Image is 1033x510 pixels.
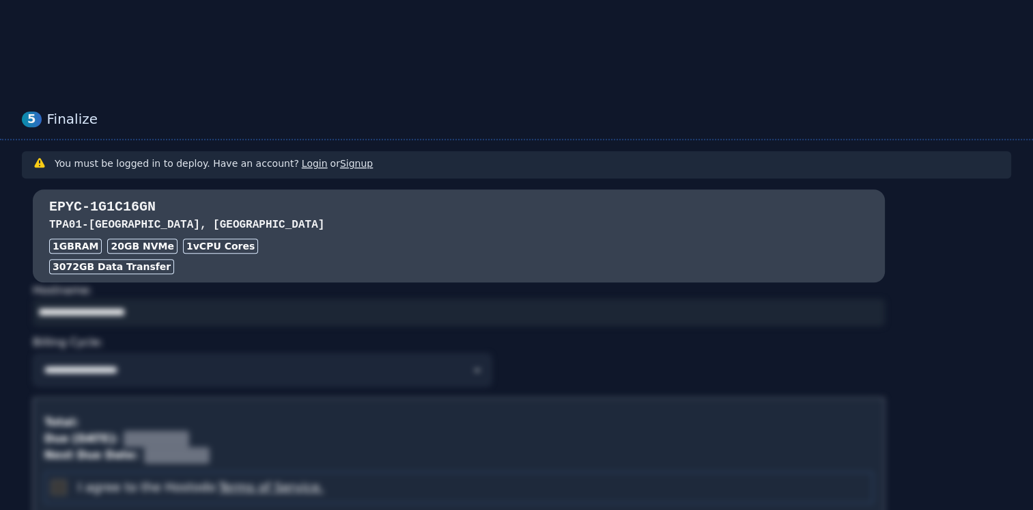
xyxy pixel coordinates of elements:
div: 20 GB NVMe [107,239,178,254]
div: Total: [44,414,79,431]
a: Terms of Service. [216,480,324,494]
button: I agree to the Hostodo [216,478,324,497]
div: Finalize [47,111,1011,128]
div: Hostname: [33,282,885,326]
div: Next Due Date: [44,447,139,464]
h3: TPA01 - [GEOGRAPHIC_DATA], [GEOGRAPHIC_DATA] [49,217,868,233]
div: Billing Cycle: [33,332,885,353]
a: Signup [340,158,373,169]
div: 3072 GB Data Transfer [49,259,174,274]
h3: EPYC-1G1C16GN [49,198,868,217]
label: I agree to the Hostodo [78,478,324,497]
div: 5 [22,111,42,127]
div: 1GB RAM [49,239,102,254]
div: Due [DATE]: [44,431,118,447]
h3: You must be logged in to deploy. Have an account? or [55,157,373,170]
a: Login [302,158,328,169]
div: 1 vCPU Cores [183,239,258,254]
